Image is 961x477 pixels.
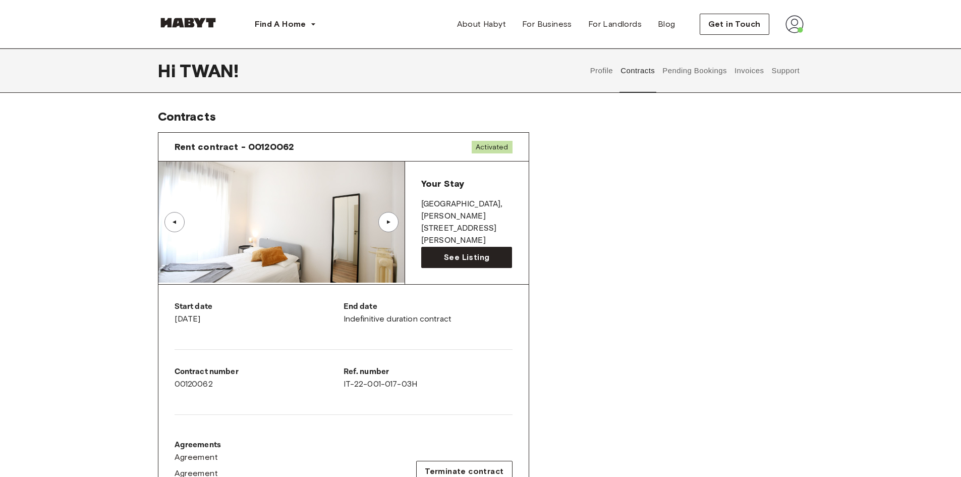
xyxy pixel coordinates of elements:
[421,247,513,268] a: See Listing
[175,301,344,313] p: Start date
[733,48,765,93] button: Invoices
[658,18,675,30] span: Blog
[700,14,769,35] button: Get in Touch
[619,48,656,93] button: Contracts
[344,301,513,325] div: Indefinitive duration contract
[421,178,464,189] span: Your Stay
[255,18,306,30] span: Find A Home
[785,15,804,33] img: avatar
[514,14,580,34] a: For Business
[661,48,728,93] button: Pending Bookings
[472,141,512,153] span: Activated
[444,251,489,263] span: See Listing
[580,14,650,34] a: For Landlords
[158,162,405,283] img: Image of the room
[421,198,513,223] p: [GEOGRAPHIC_DATA] , [PERSON_NAME]
[180,60,239,81] span: TWAN !
[589,48,614,93] button: Profile
[344,366,513,390] div: IT-22-001-017-03H
[247,14,324,34] button: Find A Home
[588,18,642,30] span: For Landlords
[169,219,180,225] div: ▲
[344,366,513,378] p: Ref. number
[175,366,344,378] p: Contract number
[457,18,506,30] span: About Habyt
[449,14,514,34] a: About Habyt
[175,366,344,390] div: 00120062
[383,219,393,225] div: ▲
[175,301,344,325] div: [DATE]
[158,18,218,28] img: Habyt
[586,48,803,93] div: user profile tabs
[421,223,513,247] p: [STREET_ADDRESS][PERSON_NAME]
[158,60,180,81] span: Hi
[770,48,801,93] button: Support
[175,451,221,463] a: Agreement
[522,18,572,30] span: For Business
[650,14,684,34] a: Blog
[158,109,216,124] span: Contracts
[344,301,513,313] p: End date
[175,439,221,451] p: Agreements
[708,18,761,30] span: Get in Touch
[175,141,295,153] span: Rent contract - 00120062
[175,451,218,463] span: Agreement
